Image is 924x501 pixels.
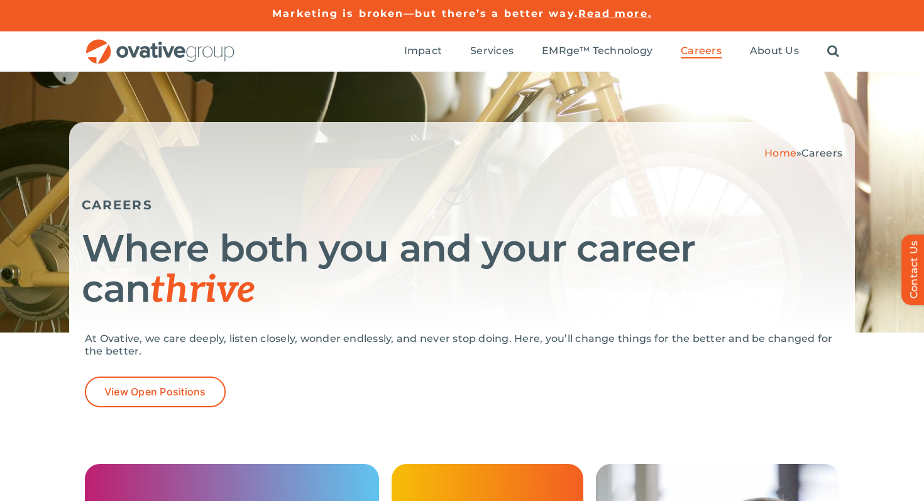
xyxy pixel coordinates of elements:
[681,45,722,57] span: Careers
[404,45,442,57] span: Impact
[470,45,514,58] a: Services
[272,8,578,19] a: Marketing is broken—but there’s a better way.
[827,45,839,58] a: Search
[104,386,206,398] span: View Open Positions
[578,8,652,19] a: Read more.
[404,31,839,72] nav: Menu
[404,45,442,58] a: Impact
[82,228,842,311] h1: Where both you and your career can
[801,147,842,159] span: Careers
[542,45,652,58] a: EMRge™ Technology
[764,147,842,159] span: »
[470,45,514,57] span: Services
[82,197,842,212] h5: CAREERS
[764,147,796,159] a: Home
[85,38,236,50] a: OG_Full_horizontal_RGB
[681,45,722,58] a: Careers
[750,45,799,57] span: About Us
[85,333,839,358] p: At Ovative, we care deeply, listen closely, wonder endlessly, and never stop doing. Here, you’ll ...
[542,45,652,57] span: EMRge™ Technology
[85,377,226,407] a: View Open Positions
[750,45,799,58] a: About Us
[150,268,255,313] span: thrive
